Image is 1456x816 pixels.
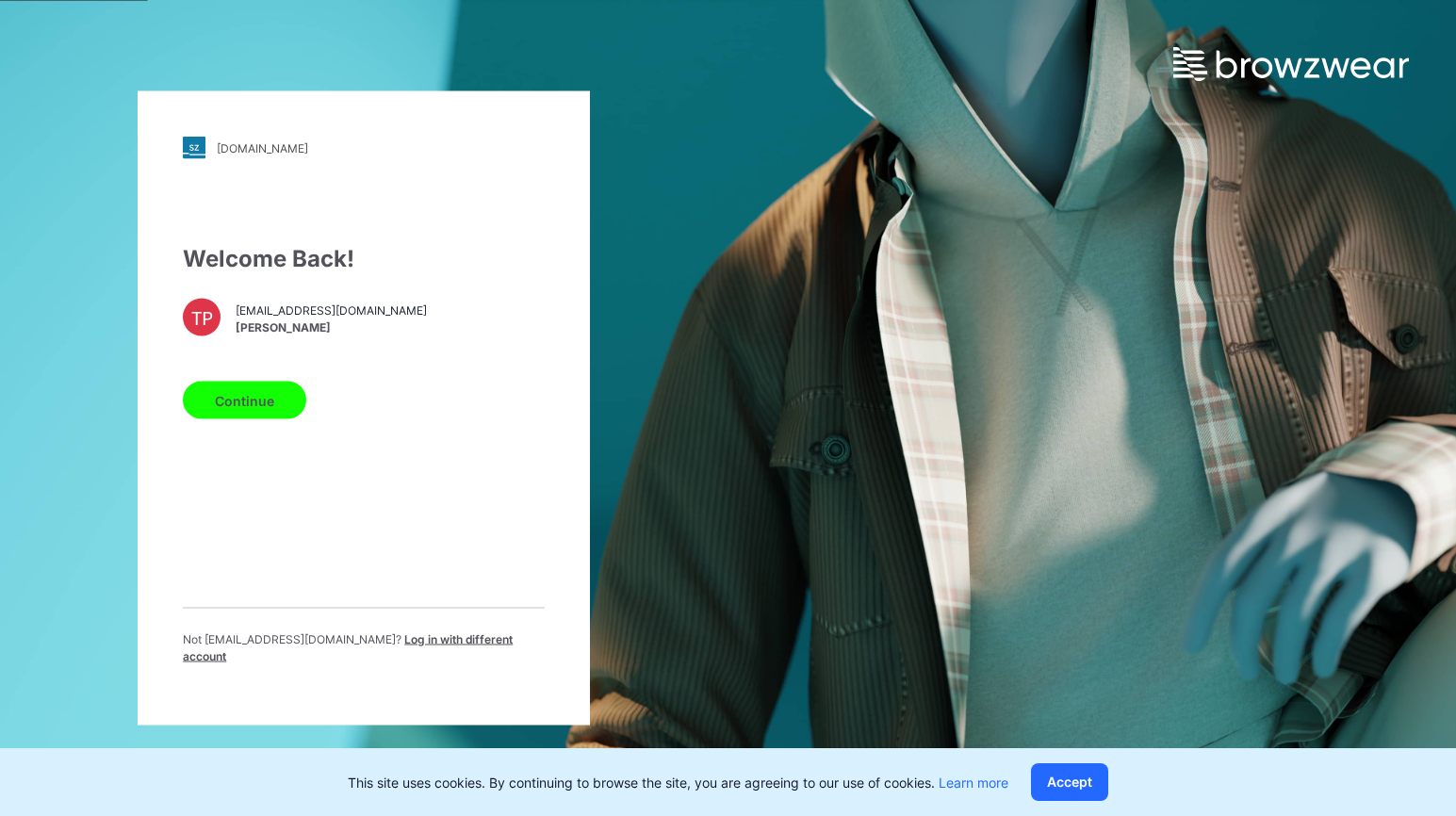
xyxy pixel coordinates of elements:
[183,242,545,276] div: Welcome Back!
[183,299,221,336] div: TP
[939,775,1008,791] a: Learn more
[236,302,427,318] span: [EMAIL_ADDRESS][DOMAIN_NAME]
[217,140,308,155] div: [DOMAIN_NAME]
[1173,47,1409,81] img: browzwear-logo.e42bd6dac1945053ebaf764b6aa21510.svg
[1031,763,1108,801] button: Accept
[183,382,306,419] button: Continue
[183,631,545,665] p: Not [EMAIL_ADDRESS][DOMAIN_NAME] ?
[348,773,1008,792] p: This site uses cookies. By continuing to browse the site, you are agreeing to our use of cookies.
[236,318,427,335] span: [PERSON_NAME]
[183,137,205,159] img: stylezone-logo.562084cfcfab977791bfbf7441f1a819.svg
[183,137,545,159] a: [DOMAIN_NAME]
